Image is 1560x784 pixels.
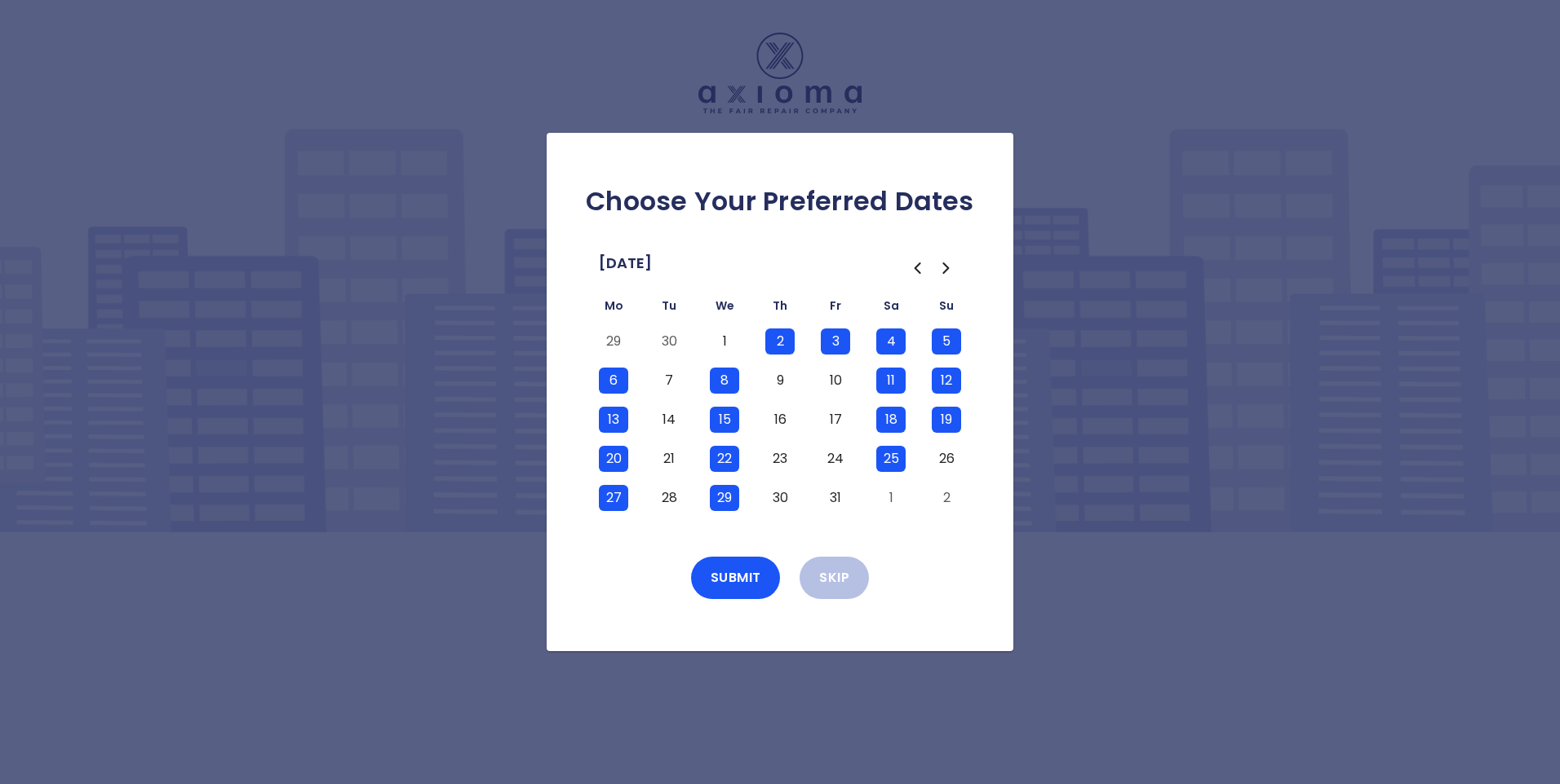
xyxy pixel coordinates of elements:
button: Sunday, October 26th, 2025 [932,446,961,472]
button: Tuesday, October 7th, 2025 [654,368,684,394]
th: Friday [808,296,863,322]
button: Friday, October 24th, 2025 [821,446,850,472]
button: Wednesday, October 1st, 2025 [710,328,739,355]
button: Sunday, October 12th, 2025, selected [932,368,961,394]
button: Monday, October 13th, 2025, selected [599,407,628,433]
h2: Choose Your Preferred Dates [573,185,987,218]
button: Tuesday, October 14th, 2025 [654,407,684,433]
button: Friday, October 17th, 2025 [821,407,850,433]
button: Wednesday, October 29th, 2025, selected [710,485,739,511]
button: Submit [691,557,781,599]
table: October 2025 [586,296,974,518]
button: Saturday, October 25th, 2025, selected [876,446,906,472]
button: Monday, October 27th, 2025, selected [599,485,628,511]
button: Go to the Previous Month [902,253,932,283]
button: Thursday, October 16th, 2025 [765,407,795,433]
th: Monday [586,296,641,322]
button: Wednesday, October 8th, 2025, selected [710,368,739,394]
button: Sunday, October 19th, 2025, selected [932,407,961,433]
button: Saturday, October 11th, 2025, selected [876,368,906,394]
button: Skip [800,557,869,599]
span: [DATE] [599,250,652,276]
button: Saturday, November 1st, 2025 [876,485,906,511]
button: Friday, October 10th, 2025 [821,368,850,394]
button: Tuesday, October 28th, 2025 [654,485,684,511]
button: Sunday, November 2nd, 2025 [932,485,961,511]
th: Saturday [863,296,919,322]
button: Thursday, October 23rd, 2025 [765,446,795,472]
th: Wednesday [697,296,752,322]
button: Saturday, October 4th, 2025, selected [876,328,906,355]
button: Thursday, October 9th, 2025 [765,368,795,394]
th: Sunday [919,296,974,322]
button: Wednesday, October 22nd, 2025, selected [710,446,739,472]
button: Monday, September 29th, 2025 [599,328,628,355]
th: Thursday [752,296,808,322]
button: Monday, October 20th, 2025, selected [599,446,628,472]
button: Wednesday, October 15th, 2025, selected [710,407,739,433]
img: Logo [698,33,862,113]
button: Tuesday, September 30th, 2025 [654,328,684,355]
button: Sunday, October 5th, 2025, selected [932,328,961,355]
th: Tuesday [641,296,697,322]
button: Tuesday, October 21st, 2025 [654,446,684,472]
button: Friday, October 31st, 2025 [821,485,850,511]
button: Monday, October 6th, 2025, selected [599,368,628,394]
button: Thursday, October 2nd, 2025, selected [765,328,795,355]
button: Friday, October 3rd, 2025, selected [821,328,850,355]
button: Go to the Next Month [932,253,961,283]
button: Saturday, October 18th, 2025, selected [876,407,906,433]
button: Thursday, October 30th, 2025 [765,485,795,511]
